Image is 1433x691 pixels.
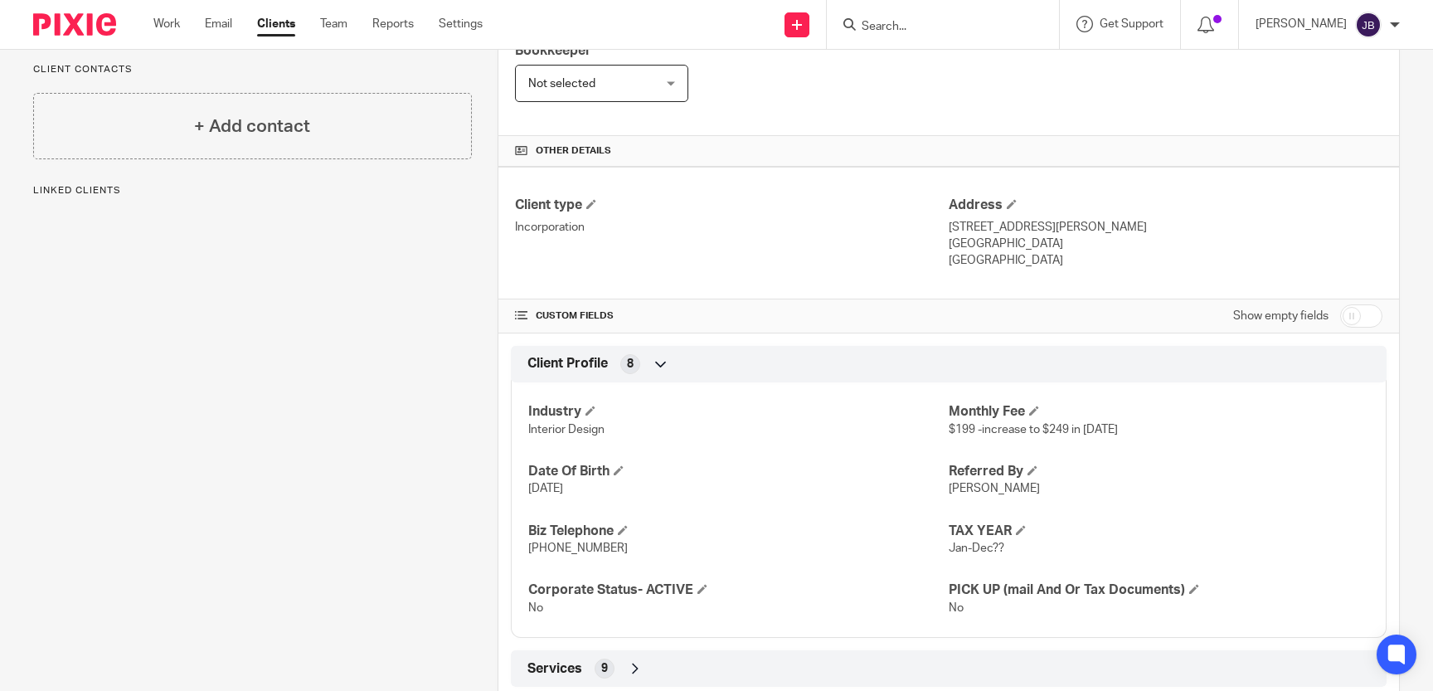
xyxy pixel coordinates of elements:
[515,219,949,236] p: Incorporation
[439,16,483,32] a: Settings
[515,309,949,323] h4: CUSTOM FIELDS
[949,424,1118,436] span: $199 -increase to $249 in [DATE]
[194,114,310,139] h4: + Add contact
[601,660,608,677] span: 9
[949,252,1382,269] p: [GEOGRAPHIC_DATA]
[528,463,949,480] h4: Date Of Birth
[528,543,628,554] span: [PHONE_NUMBER]
[33,184,472,197] p: Linked clients
[527,660,582,678] span: Services
[320,16,347,32] a: Team
[949,236,1382,252] p: [GEOGRAPHIC_DATA]
[949,219,1382,236] p: [STREET_ADDRESS][PERSON_NAME]
[1355,12,1382,38] img: svg%3E
[528,523,949,540] h4: Biz Telephone
[949,602,964,614] span: No
[528,78,595,90] span: Not selected
[33,13,116,36] img: Pixie
[372,16,414,32] a: Reports
[528,424,605,436] span: Interior Design
[528,582,949,599] h4: Corporate Status- ACTIVE
[536,144,611,158] span: Other details
[33,63,472,76] p: Client contacts
[515,44,591,57] span: Bookkeeper
[949,403,1369,421] h4: Monthly Fee
[627,356,634,372] span: 8
[949,543,1004,554] span: Jan-Dec??
[1233,308,1329,324] label: Show empty fields
[515,197,949,214] h4: Client type
[153,16,180,32] a: Work
[1100,18,1163,30] span: Get Support
[205,16,232,32] a: Email
[257,16,295,32] a: Clients
[949,582,1369,599] h4: PICK UP (mail And Or Tax Documents)
[860,20,1009,35] input: Search
[949,483,1040,494] span: [PERSON_NAME]
[949,523,1369,540] h4: TAX YEAR
[528,403,949,421] h4: Industry
[949,197,1382,214] h4: Address
[527,355,608,372] span: Client Profile
[1256,16,1347,32] p: [PERSON_NAME]
[528,483,563,494] span: [DATE]
[528,602,543,614] span: No
[949,463,1369,480] h4: Referred By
